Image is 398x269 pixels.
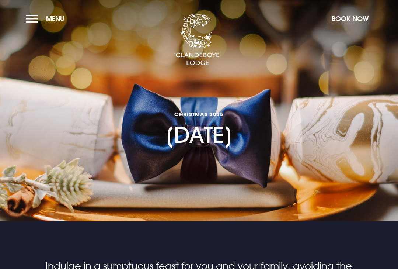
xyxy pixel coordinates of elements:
[328,11,372,27] button: Book Now
[46,14,64,23] span: Menu
[175,14,220,66] img: Clandeboye Lodge
[26,11,68,27] button: Menu
[165,77,233,148] h1: [DATE]
[165,111,233,118] span: CHRISTMAS 2025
